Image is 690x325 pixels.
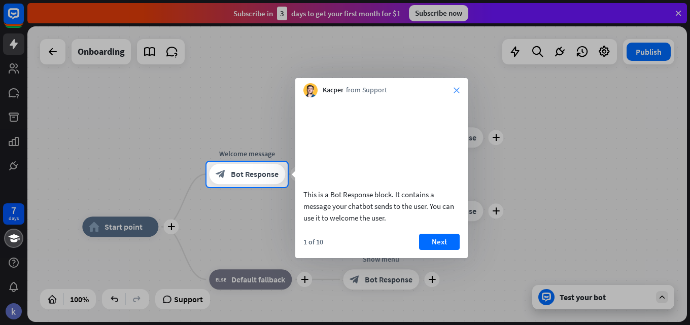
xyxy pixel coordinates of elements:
[216,169,226,179] i: block_bot_response
[231,169,279,179] span: Bot Response
[303,189,460,224] div: This is a Bot Response block. It contains a message your chatbot sends to the user. You can use i...
[303,237,323,246] div: 1 of 10
[8,4,39,34] button: Open LiveChat chat widget
[346,85,387,95] span: from Support
[454,87,460,93] i: close
[323,85,343,95] span: Kacper
[419,234,460,250] button: Next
